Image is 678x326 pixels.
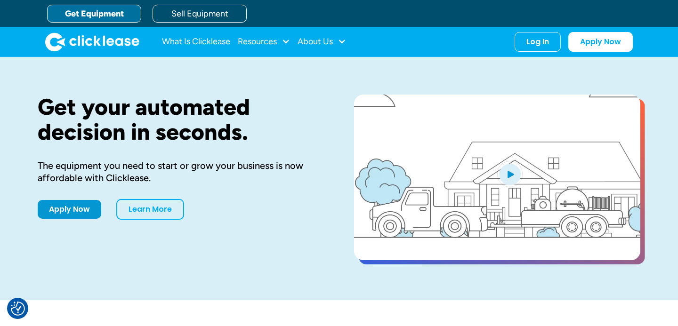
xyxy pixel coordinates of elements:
div: Resources [238,32,290,51]
div: Log In [526,37,549,47]
img: Blue play button logo on a light blue circular background [497,161,523,187]
a: Get Equipment [47,5,141,23]
div: About Us [298,32,346,51]
img: Clicklease logo [45,32,139,51]
a: Apply Now [568,32,633,52]
a: Apply Now [38,200,101,219]
img: Revisit consent button [11,302,25,316]
a: Sell Equipment [153,5,247,23]
a: What Is Clicklease [162,32,230,51]
h1: Get your automated decision in seconds. [38,95,324,144]
a: open lightbox [354,95,640,260]
div: The equipment you need to start or grow your business is now affordable with Clicklease. [38,159,324,184]
a: Learn More [116,199,184,220]
button: Consent Preferences [11,302,25,316]
a: home [45,32,139,51]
